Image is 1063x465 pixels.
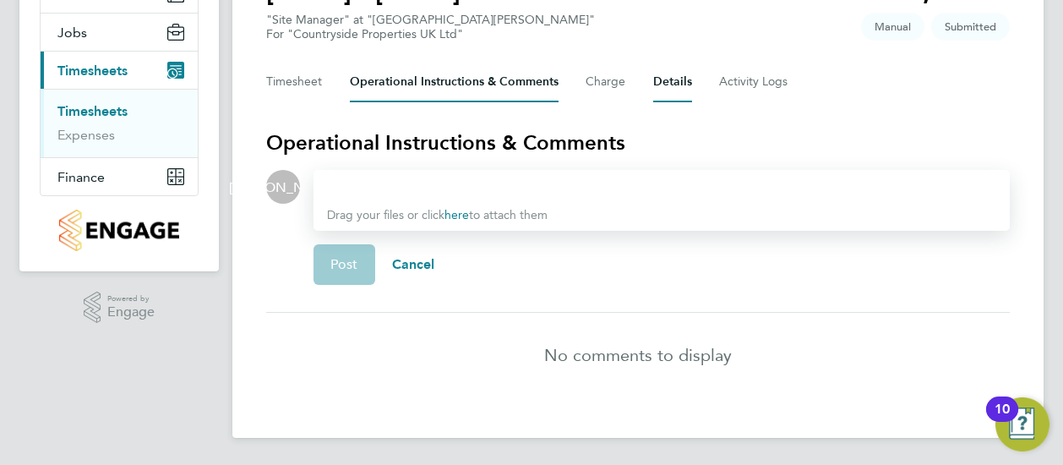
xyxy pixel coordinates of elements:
[544,343,732,367] p: No comments to display
[266,170,300,204] div: James Archer
[719,62,790,102] button: Activity Logs
[266,62,323,102] button: Timesheet
[653,62,692,102] button: Details
[995,409,1010,431] div: 10
[375,244,452,285] button: Cancel
[931,13,1010,41] span: This timesheet is Submitted.
[59,210,178,251] img: countryside-properties-logo-retina.png
[40,210,199,251] a: Go to home page
[57,127,115,143] a: Expenses
[392,256,435,272] span: Cancel
[995,397,1049,451] button: Open Resource Center, 10 new notifications
[57,63,128,79] span: Timesheets
[350,62,559,102] button: Operational Instructions & Comments
[84,292,155,324] a: Powered byEngage
[266,13,595,41] div: "Site Manager" at "[GEOGRAPHIC_DATA][PERSON_NAME]"
[327,208,548,222] span: Drag your files or click to attach them
[57,169,105,185] span: Finance
[266,129,1010,156] h3: Operational Instructions & Comments
[41,14,198,51] button: Jobs
[107,292,155,306] span: Powered by
[57,25,87,41] span: Jobs
[266,27,595,41] div: For "Countryside Properties UK Ltd"
[861,13,924,41] span: This timesheet was manually created.
[41,52,198,89] button: Timesheets
[229,178,338,196] span: [PERSON_NAME]
[586,62,626,102] button: Charge
[41,89,198,157] div: Timesheets
[444,208,469,222] a: here
[57,103,128,119] a: Timesheets
[107,305,155,320] span: Engage
[41,158,198,195] button: Finance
